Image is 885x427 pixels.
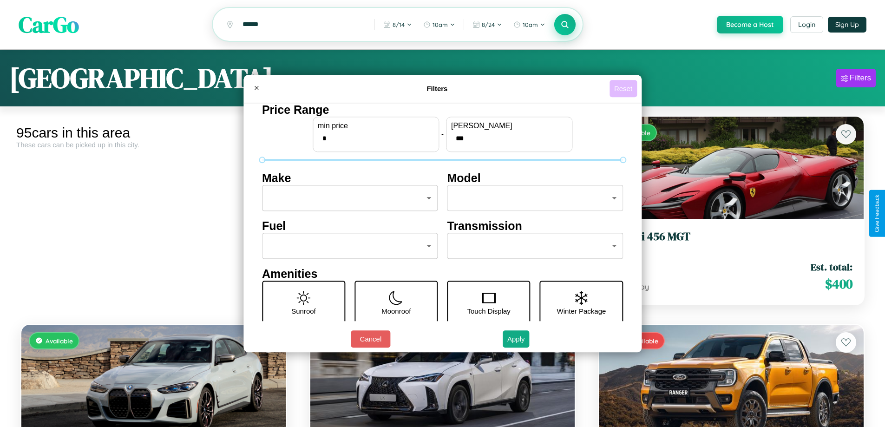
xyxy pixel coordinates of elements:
button: Become a Host [717,16,783,33]
div: Give Feedback [874,195,880,232]
button: 8/14 [379,17,417,32]
span: 8 / 14 [393,21,405,28]
button: Login [790,16,823,33]
button: Reset [610,80,637,97]
label: min price [318,122,434,130]
button: Cancel [351,330,390,348]
p: Touch Display [467,305,510,317]
p: Winter Package [557,305,606,317]
h3: Ferrari 456 MGT [610,230,852,243]
h4: Price Range [262,103,623,117]
p: Moonroof [381,305,411,317]
span: 10am [523,21,538,28]
h4: Amenities [262,267,623,281]
span: $ 400 [825,275,852,293]
p: Sunroof [291,305,316,317]
h4: Filters [265,85,610,92]
button: Sign Up [828,17,866,33]
button: 10am [419,17,460,32]
span: CarGo [19,9,79,40]
button: 8/24 [468,17,507,32]
div: 95 cars in this area [16,125,291,141]
h4: Transmission [447,219,623,233]
span: 8 / 24 [482,21,495,28]
div: These cars can be picked up in this city. [16,141,291,149]
div: Filters [850,73,871,83]
span: Available [46,337,73,345]
h1: [GEOGRAPHIC_DATA] [9,59,273,97]
label: [PERSON_NAME] [451,122,567,130]
h4: Make [262,171,438,185]
p: - [441,128,444,140]
button: 10am [509,17,550,32]
span: 10am [433,21,448,28]
button: Apply [503,330,530,348]
h4: Model [447,171,623,185]
h4: Fuel [262,219,438,233]
button: Filters [836,69,876,87]
a: Ferrari 456 MGT2019 [610,230,852,253]
span: Est. total: [811,260,852,274]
